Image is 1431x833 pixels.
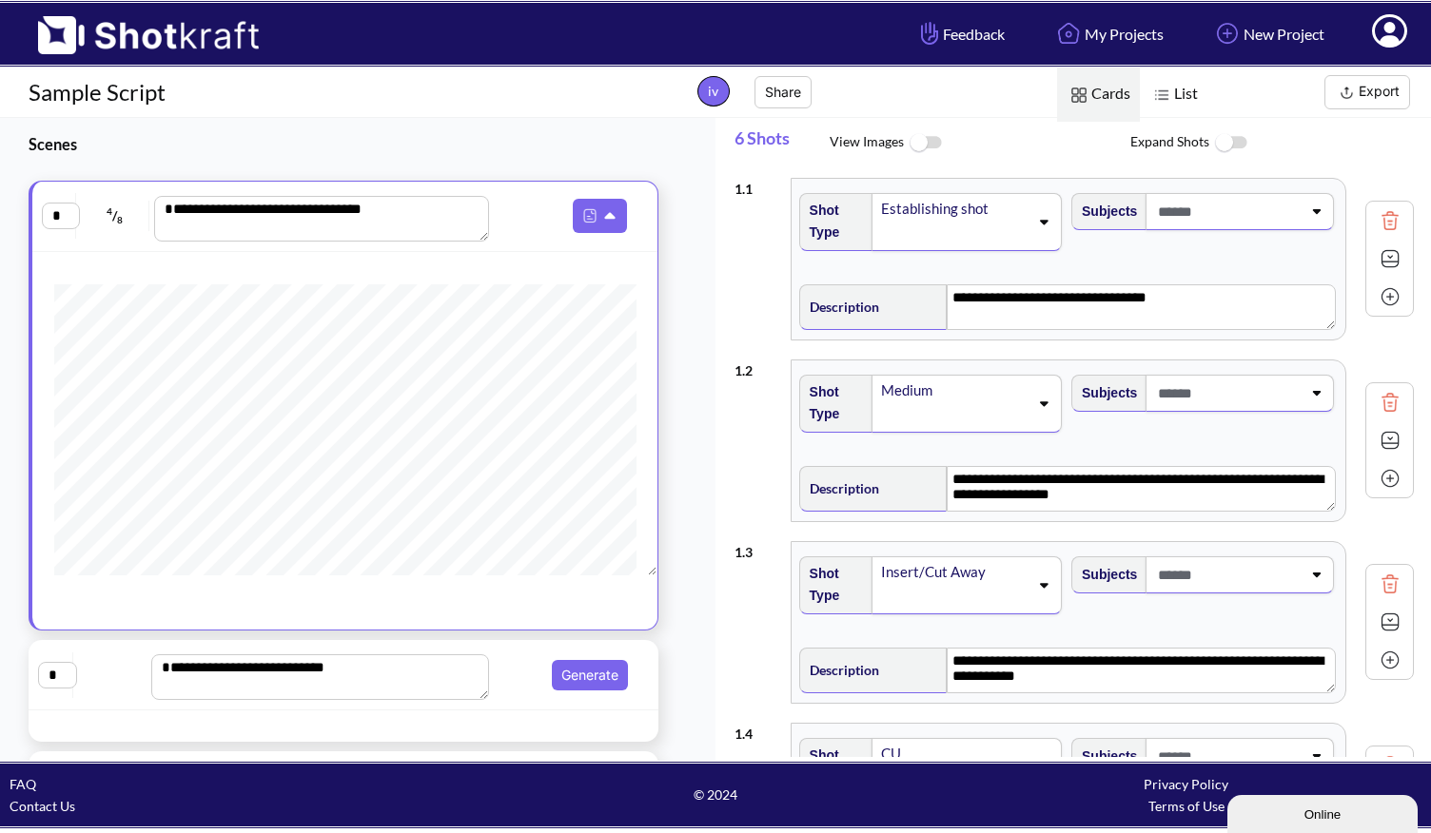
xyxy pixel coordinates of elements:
[879,378,1029,403] div: Medium
[1335,81,1359,105] img: Export Icon
[1072,741,1137,772] span: Subjects
[735,532,781,563] div: 1 . 3
[800,473,879,504] span: Description
[735,168,781,200] div: 1 . 1
[755,76,812,108] button: Share
[800,377,864,430] span: Shot Type
[1227,791,1421,833] iframe: chat widget
[10,798,75,814] a: Contact Us
[951,795,1421,817] div: Terms of Use
[1376,570,1404,598] img: Trash Icon
[480,784,951,805] span: © 2024
[1376,646,1404,674] img: Add Icon
[735,350,781,381] div: 1 . 2
[1376,464,1404,493] img: Add Icon
[879,559,1029,585] div: Insert/Cut Away
[735,713,781,745] div: 1 . 4
[1067,83,1091,107] img: Card Icon
[1052,17,1085,49] img: Home Icon
[1197,9,1339,59] a: New Project
[578,203,602,228] img: Pdf Icon
[117,214,123,225] span: 8
[1376,282,1404,311] img: Add Icon
[800,740,864,793] span: Shot Type
[904,123,947,164] img: ToggleOff Icon
[1149,83,1174,107] img: List Icon
[1376,244,1404,273] img: Expand Icon
[830,123,1130,164] span: View Images
[1072,559,1137,591] span: Subjects
[1324,75,1410,109] button: Export
[1140,68,1207,122] span: List
[951,773,1421,795] div: Privacy Policy
[916,23,1005,45] span: Feedback
[879,741,1029,766] div: CU
[552,660,628,690] button: Generate
[1376,206,1404,235] img: Trash Icon
[735,118,830,168] span: 6 Shots
[1376,608,1404,636] img: Expand Icon
[800,195,864,248] span: Shot Type
[1130,123,1431,164] span: Expand Shots
[697,76,730,107] span: iv
[1376,751,1404,780] img: Trash Icon
[1072,378,1137,409] span: Subjects
[1376,388,1404,416] img: Trash Icon
[879,196,1029,222] div: Establishing shot
[800,291,879,322] span: Description
[81,201,149,231] span: /
[1038,9,1178,59] a: My Projects
[1376,426,1404,455] img: Expand Icon
[29,133,668,155] h3: Scenes
[800,654,879,686] span: Description
[1057,68,1140,122] span: Cards
[10,776,36,792] a: FAQ
[1211,17,1244,49] img: Add Icon
[800,558,864,611] span: Shot Type
[1072,196,1137,227] span: Subjects
[1209,123,1252,164] img: ToggleOff Icon
[107,205,112,217] span: 4
[916,17,943,49] img: Hand Icon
